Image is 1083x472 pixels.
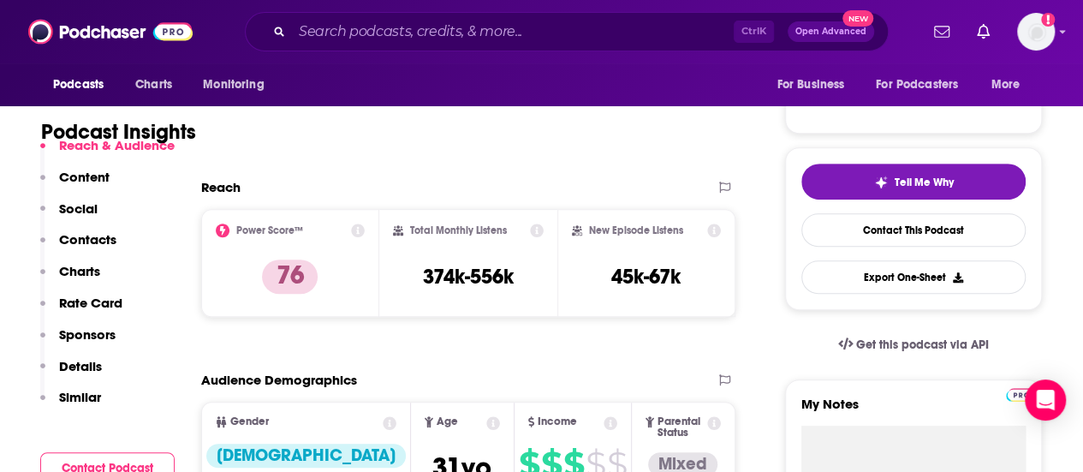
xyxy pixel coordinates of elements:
p: Reach & Audience [59,137,175,153]
div: [DEMOGRAPHIC_DATA] [206,444,406,468]
p: Content [59,169,110,185]
span: Parental Status [658,416,705,439]
button: Open AdvancedNew [788,21,874,42]
h2: Audience Demographics [201,372,357,388]
h1: Podcast Insights [41,119,196,145]
span: More [991,73,1021,97]
p: Sponsors [59,326,116,343]
a: Pro website [1006,385,1036,402]
button: tell me why sparkleTell Me Why [801,164,1026,200]
button: Social [40,200,98,232]
button: open menu [865,69,983,101]
div: Open Intercom Messenger [1025,379,1066,421]
button: open menu [765,69,866,101]
img: tell me why sparkle [874,176,888,189]
svg: Add a profile image [1041,13,1055,27]
a: Show notifications dropdown [970,17,997,46]
a: Get this podcast via API [824,324,1003,366]
span: Logged in as sydneymorris_books [1017,13,1055,51]
img: User Profile [1017,13,1055,51]
button: Details [40,358,102,390]
button: Sponsors [40,326,116,358]
button: Contacts [40,231,116,263]
button: Charts [40,263,100,295]
p: Contacts [59,231,116,248]
h2: Total Monthly Listens [410,224,507,236]
button: Export One-Sheet [801,260,1026,294]
span: Get this podcast via API [856,338,989,352]
span: Charts [135,73,172,97]
span: New [842,10,873,27]
h2: Reach [201,179,241,195]
button: Content [40,169,110,200]
p: Rate Card [59,295,122,311]
input: Search podcasts, credits, & more... [292,18,734,45]
p: Details [59,358,102,374]
h3: 374k-556k [423,264,514,290]
span: Podcasts [53,73,104,97]
button: Rate Card [40,295,122,326]
span: Gender [230,416,269,427]
span: For Podcasters [876,73,958,97]
p: Similar [59,389,101,405]
span: Ctrl K [734,21,774,43]
a: Show notifications dropdown [927,17,956,46]
span: For Business [777,73,844,97]
span: Open Advanced [795,27,866,36]
h3: 45k-67k [611,264,681,290]
div: Search podcasts, credits, & more... [245,12,889,51]
label: My Notes [801,396,1026,426]
p: Social [59,200,98,217]
button: open menu [191,69,286,101]
p: Charts [59,263,100,279]
h2: New Episode Listens [589,224,683,236]
button: open menu [979,69,1042,101]
a: Charts [124,69,182,101]
span: Income [538,416,577,427]
button: open menu [41,69,126,101]
button: Show profile menu [1017,13,1055,51]
h2: Power Score™ [236,224,303,236]
button: Similar [40,389,101,421]
img: Podchaser Pro [1006,388,1036,402]
span: Age [437,416,458,427]
img: Podchaser - Follow, Share and Rate Podcasts [28,15,193,48]
p: 76 [262,260,318,294]
button: Reach & Audience [40,137,175,169]
span: Monitoring [203,73,264,97]
a: Contact This Podcast [801,213,1026,247]
span: Tell Me Why [895,176,954,189]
